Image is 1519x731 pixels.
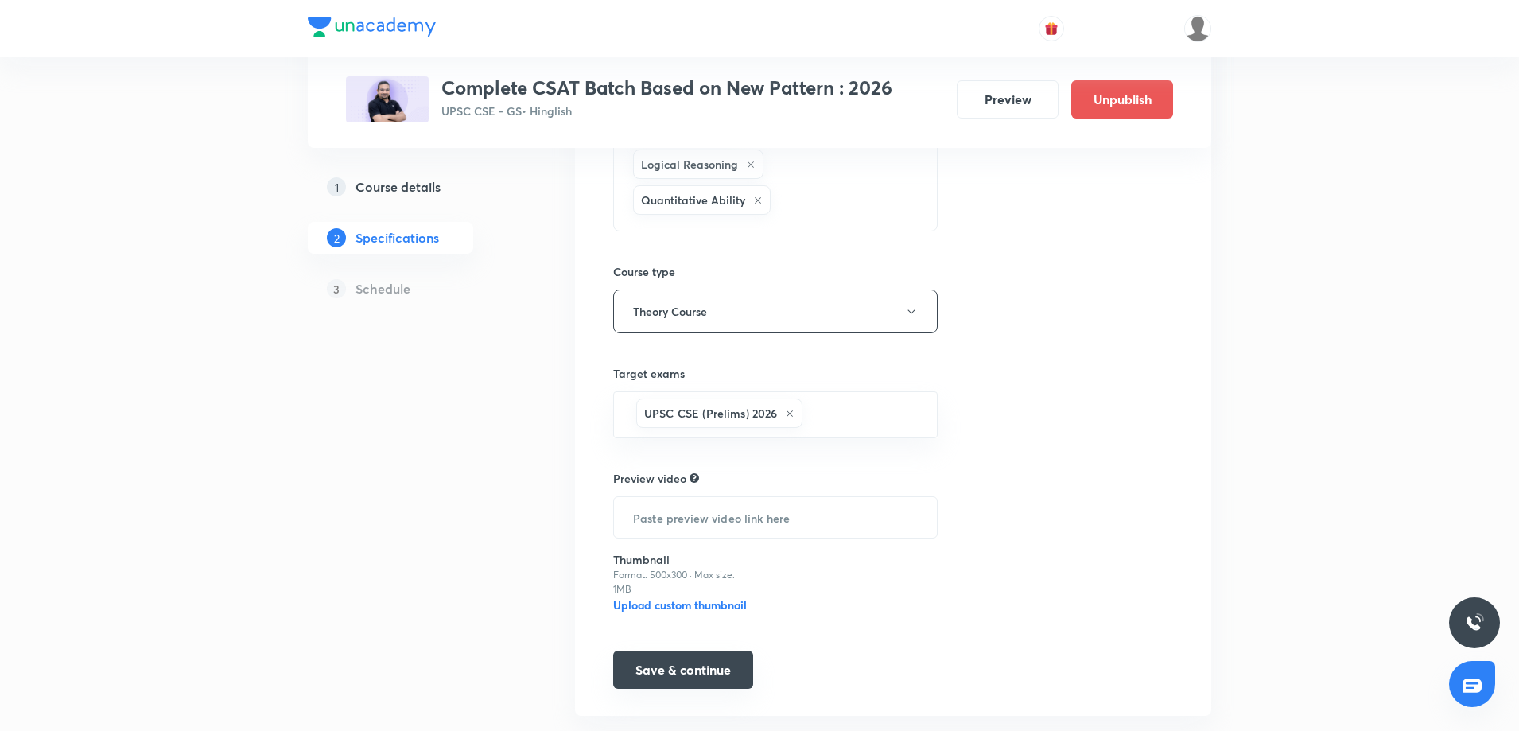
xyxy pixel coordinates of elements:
h6: UPSC CSE (Prelims) 2026 [644,405,777,422]
img: 6CE284E1-1782-4B2A-8FED-0F911C465D46_plus.png [346,76,429,122]
img: Piali K [1184,15,1211,42]
button: Theory Course [613,290,938,333]
h5: Specifications [355,228,439,247]
a: 1Course details [308,171,524,203]
h5: Course details [355,177,441,196]
h5: Schedule [355,279,410,298]
h6: Upload custom thumbnail [613,597,749,620]
p: 1 [327,177,346,196]
input: Paste preview video link here [614,497,937,538]
p: Format: 500x300 · Max size: 1MB [613,568,749,597]
h6: Thumbnail [613,551,749,568]
img: Company Logo [308,17,436,37]
button: avatar [1039,16,1064,41]
div: Explain about your course, what you’ll be teaching, how it will help learners in their preparation [690,471,699,485]
button: Save & continue [613,651,753,689]
p: 3 [327,279,346,298]
button: Open [928,414,931,417]
h6: Course type [613,263,938,280]
p: 2 [327,228,346,247]
h6: Target exams [613,365,938,382]
img: avatar [1044,21,1059,36]
button: Unpublish [1071,80,1173,119]
button: Preview [957,80,1059,119]
h3: Complete CSAT Batch Based on New Pattern : 2026 [441,76,892,99]
p: UPSC CSE - GS • Hinglish [441,103,892,119]
h6: Preview video [613,470,686,487]
h6: Quantitative Ability [641,192,745,208]
h6: Logical Reasoning [641,156,738,173]
a: Company Logo [308,17,436,41]
img: ttu [1465,613,1484,632]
